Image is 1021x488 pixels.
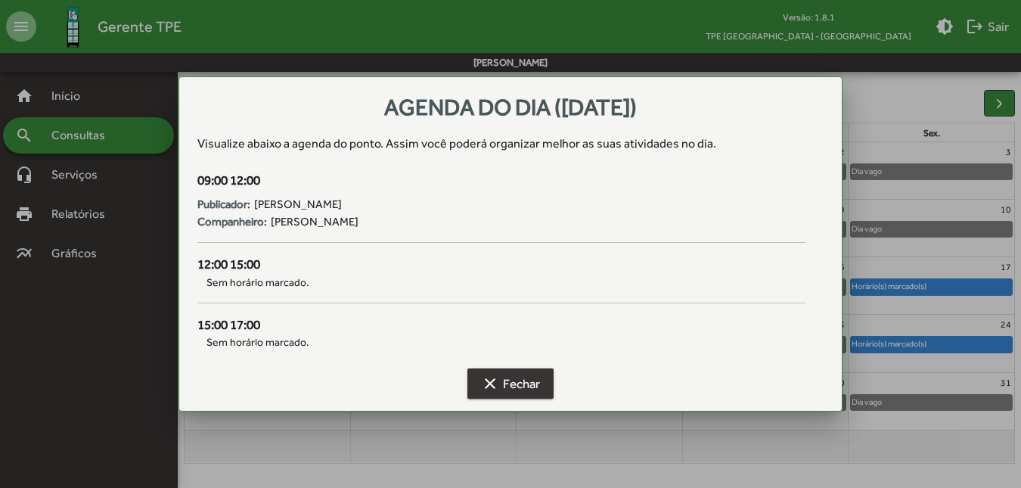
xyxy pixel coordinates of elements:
span: Fechar [481,370,540,397]
strong: Publicador: [197,196,250,213]
div: 12:00 15:00 [197,255,805,275]
span: [PERSON_NAME] [271,213,358,231]
div: Visualize abaixo a agenda do ponto . Assim você poderá organizar melhor as suas atividades no dia. [197,135,824,153]
span: Sem horário marcado. [197,334,805,350]
span: [PERSON_NAME] [254,196,342,213]
span: Sem horário marcado. [197,275,805,291]
mat-icon: clear [481,375,499,393]
span: Agenda do dia ([DATE]) [384,94,637,120]
div: 15:00 17:00 [197,315,805,335]
div: 09:00 12:00 [197,171,805,191]
button: Fechar [467,368,554,399]
strong: Companheiro: [197,213,267,231]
